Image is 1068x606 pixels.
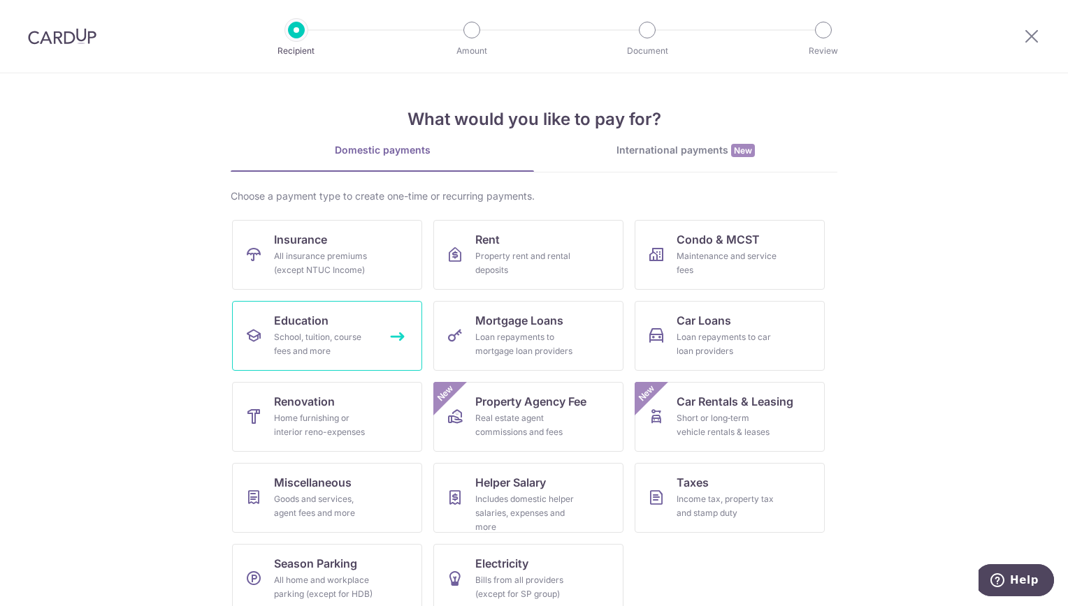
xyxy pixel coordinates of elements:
a: RentProperty rent and rental deposits [433,220,623,290]
a: EducationSchool, tuition, course fees and more [232,301,422,371]
span: Education [274,312,329,329]
p: Document [596,44,699,58]
span: New [434,382,457,405]
div: Maintenance and service fees [677,249,777,277]
a: RenovationHome furnishing or interior reno-expenses [232,382,422,452]
div: Choose a payment type to create one-time or recurring payments. [231,189,837,203]
div: All insurance premiums (except NTUC Income) [274,249,375,277]
a: Condo & MCSTMaintenance and service fees [635,220,825,290]
p: Recipient [245,44,348,58]
p: Review [772,44,875,58]
div: Includes domestic helper salaries, expenses and more [475,492,576,534]
span: Condo & MCST [677,231,760,248]
div: Loan repayments to mortgage loan providers [475,330,576,358]
iframe: Opens a widget where you can find more information [979,564,1054,599]
span: Rent [475,231,500,248]
div: Bills from all providers (except for SP group) [475,573,576,601]
h4: What would you like to pay for? [231,107,837,132]
span: New [731,144,755,157]
div: Real estate agent commissions and fees [475,411,576,439]
a: TaxesIncome tax, property tax and stamp duty [635,463,825,533]
div: Home furnishing or interior reno-expenses [274,411,375,439]
a: Car Rentals & LeasingShort or long‑term vehicle rentals & leasesNew [635,382,825,452]
span: Helper Salary [475,474,546,491]
span: Car Loans [677,312,731,329]
a: Property Agency FeeReal estate agent commissions and feesNew [433,382,623,452]
span: Help [31,10,60,22]
span: Miscellaneous [274,474,352,491]
span: Car Rentals & Leasing [677,393,793,410]
div: All home and workplace parking (except for HDB) [274,573,375,601]
a: MiscellaneousGoods and services, agent fees and more [232,463,422,533]
a: Helper SalaryIncludes domestic helper salaries, expenses and more [433,463,623,533]
div: Goods and services, agent fees and more [274,492,375,520]
span: Taxes [677,474,709,491]
div: International payments [534,143,837,158]
span: Electricity [475,555,528,572]
div: Short or long‑term vehicle rentals & leases [677,411,777,439]
span: Insurance [274,231,327,248]
span: Property Agency Fee [475,393,586,410]
span: Mortgage Loans [475,312,563,329]
img: CardUp [28,28,96,45]
a: Mortgage LoansLoan repayments to mortgage loan providers [433,301,623,371]
a: Car LoansLoan repayments to car loan providers [635,301,825,371]
span: Renovation [274,393,335,410]
span: New [635,382,658,405]
span: Season Parking [274,555,357,572]
div: Property rent and rental deposits [475,249,576,277]
div: Income tax, property tax and stamp duty [677,492,777,520]
div: Loan repayments to car loan providers [677,330,777,358]
a: InsuranceAll insurance premiums (except NTUC Income) [232,220,422,290]
div: Domestic payments [231,143,534,157]
div: School, tuition, course fees and more [274,330,375,358]
p: Amount [420,44,524,58]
